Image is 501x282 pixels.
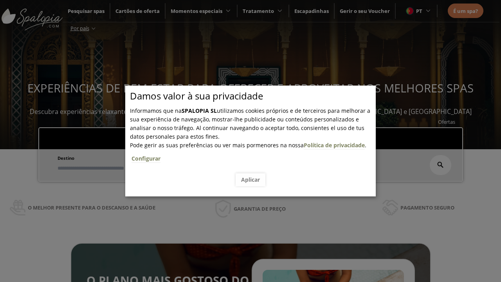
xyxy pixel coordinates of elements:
[304,141,365,149] a: Política de privacidade
[132,155,160,163] a: Configurar
[182,107,217,114] b: SPALOPIA SL
[130,141,304,149] span: Pode gerir as suas preferências ou ver mais pormenores na nossa
[130,141,376,168] span: .
[236,173,265,186] button: Aplicar
[130,107,370,140] span: Informamos que na utilizamos cookies próprios e de terceiros para melhorar a sua experiência de n...
[130,92,376,100] p: Damos valor à sua privacidade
